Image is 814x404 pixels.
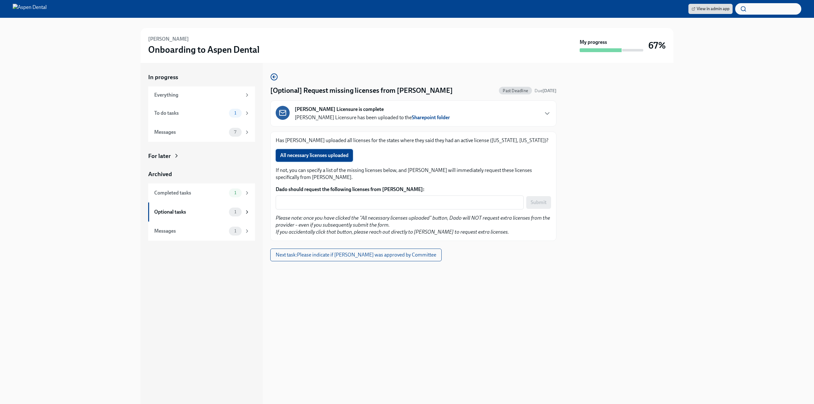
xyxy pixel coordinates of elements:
div: Messages [154,228,226,235]
span: 1 [231,209,240,214]
h6: [PERSON_NAME] [148,36,189,43]
strong: [PERSON_NAME] Licensure is complete [295,106,384,113]
a: Sharepoint folder [412,114,450,120]
a: To do tasks1 [148,104,255,123]
a: In progress [148,73,255,81]
h3: Onboarding to Aspen Dental [148,44,259,55]
em: Please note: once you have clicked the "All necessary licenses uploaded" button, Dado will NOT re... [276,215,550,228]
a: View in admin app [688,4,733,14]
strong: My progress [580,39,607,46]
a: Optional tasks1 [148,202,255,222]
p: Has [PERSON_NAME] uploaded all licenses for the states where they said they had an active license... [276,137,551,144]
a: Completed tasks1 [148,183,255,202]
div: Everything [154,92,242,99]
span: Past Deadline [499,88,532,93]
p: [PERSON_NAME] Licensure has been uploaded to the [295,114,450,121]
div: To do tasks [154,110,226,117]
a: Everything [148,86,255,104]
label: Dado should request the following licenses from [PERSON_NAME]: [276,186,551,193]
div: Messages [154,129,226,136]
a: Archived [148,170,255,178]
span: 1 [231,111,240,115]
div: Optional tasks [154,209,226,216]
span: 1 [231,190,240,195]
span: Due [535,88,556,93]
button: All necessary licenses uploaded [276,149,353,162]
div: Completed tasks [154,189,226,196]
span: August 28th, 2025 10:00 [535,88,556,94]
span: Next task : Please indicate if [PERSON_NAME] was approved by Committee [276,252,436,258]
a: Messages1 [148,222,255,241]
div: For later [148,152,171,160]
span: 1 [231,229,240,233]
p: If not, you can specify a list of the missing licenses below, and [PERSON_NAME] will immediately ... [276,167,551,181]
span: All necessary licenses uploaded [280,152,348,159]
span: View in admin app [692,6,729,12]
h3: 67% [648,40,666,51]
img: Aspen Dental [13,4,47,14]
span: 7 [230,130,240,134]
a: For later [148,152,255,160]
a: Messages7 [148,123,255,142]
strong: [DATE] [542,88,556,93]
em: If you accidentally click that button, please reach out directly to [PERSON_NAME] to request extr... [276,229,509,235]
h4: [Optional] Request missing licenses from [PERSON_NAME] [270,86,453,95]
button: Next task:Please indicate if [PERSON_NAME] was approved by Committee [270,249,442,261]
